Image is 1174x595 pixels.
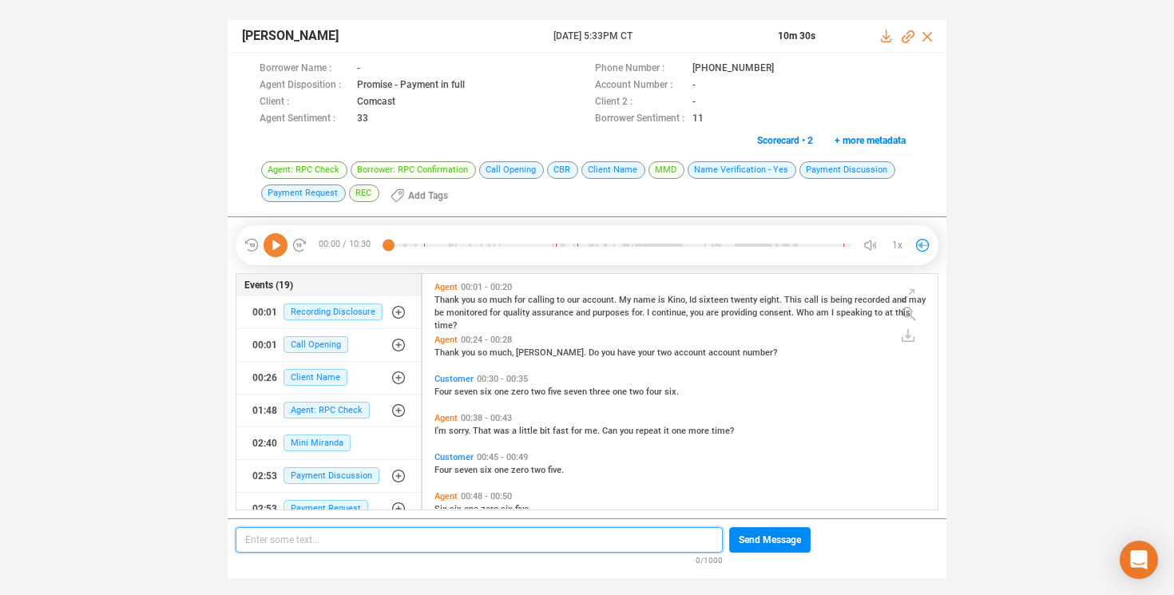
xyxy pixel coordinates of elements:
span: to [557,295,567,305]
span: and [576,307,593,318]
span: 1x [892,232,902,258]
span: five. [548,465,564,475]
span: your [638,347,657,358]
span: Who [796,307,816,318]
span: six. [664,387,679,397]
span: Customer [434,452,474,462]
span: fast [553,426,571,436]
span: Borrower Sentiment : [595,111,684,128]
span: purposes [593,307,632,318]
span: That [473,426,494,436]
span: two [657,347,674,358]
span: sixteen [699,295,731,305]
span: Agent Sentiment : [260,111,349,128]
span: one [672,426,688,436]
span: to [875,307,885,318]
button: 02:53Payment Discussion [236,460,421,492]
span: Customer [434,374,474,384]
span: and [892,295,909,305]
span: I [647,307,652,318]
span: one [494,387,511,397]
span: six [450,504,464,514]
span: two [629,387,646,397]
span: [DATE] 5:33PM CT [553,29,759,43]
div: 02:40 [252,430,277,456]
span: 00:24 - 00:28 [458,335,515,345]
span: recorded [855,295,892,305]
span: being [831,295,855,305]
span: Thank [434,295,462,305]
span: four [646,387,664,397]
span: monitored [446,307,490,318]
span: MMD [648,161,684,179]
span: one [613,387,629,397]
span: six [480,465,494,475]
span: [PERSON_NAME] [242,26,339,46]
button: 02:53Payment Request [236,493,421,525]
span: Events (19) [244,278,293,292]
span: zero [511,465,531,475]
span: - [357,61,360,77]
span: two [531,387,548,397]
span: My [619,295,633,305]
div: 00:01 [252,332,277,358]
span: [PHONE_NUMBER] [692,61,774,77]
span: account [674,347,708,358]
span: zero [511,387,531,397]
span: you [690,307,706,318]
span: are [706,307,721,318]
span: me. [585,426,602,436]
span: is [658,295,668,305]
span: Borrower: RPC Confirmation [351,161,476,179]
span: seven [564,387,589,397]
button: + more metadata [826,128,914,153]
span: speaking [836,307,875,318]
span: five. [515,504,531,514]
span: Payment Discussion [799,161,895,179]
span: 00:45 - 00:49 [474,452,531,462]
span: Phone Number : [595,61,684,77]
span: Client Name [581,161,645,179]
span: Agent Disposition : [260,77,349,94]
span: providing [721,307,760,318]
button: 00:26Client Name [236,362,421,394]
span: little [519,426,540,436]
div: 01:48 [252,398,277,423]
span: for [514,295,528,305]
span: Agent [434,413,458,423]
span: REC [349,184,379,202]
span: you [462,295,478,305]
span: one [494,465,511,475]
span: seven [454,465,480,475]
span: so [478,295,490,305]
span: calling [528,295,557,305]
span: Thank [434,347,462,358]
span: 00:38 - 00:43 [458,413,515,423]
span: for [571,426,585,436]
span: you [620,426,636,436]
div: 00:26 [252,365,277,391]
span: Comcast [357,94,395,111]
span: assurance [532,307,576,318]
span: time? [712,426,734,436]
span: much, [490,347,516,358]
span: consent. [760,307,796,318]
span: our [567,295,582,305]
span: more [688,426,712,436]
span: Client Name [284,369,347,386]
span: I'm [434,426,449,436]
span: sorry. [449,426,473,436]
span: Do [589,347,601,358]
span: repeat [636,426,664,436]
span: Scorecard • 2 [757,128,813,153]
span: Kino, [668,295,689,305]
span: this [895,307,910,318]
span: bit [540,426,553,436]
span: Agent: RPC Check [261,161,347,179]
span: Agent [434,282,458,292]
span: account. [582,295,619,305]
span: for. [632,307,647,318]
div: 00:01 [252,299,277,325]
span: - [692,94,696,111]
span: Mini Miranda [284,434,351,451]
